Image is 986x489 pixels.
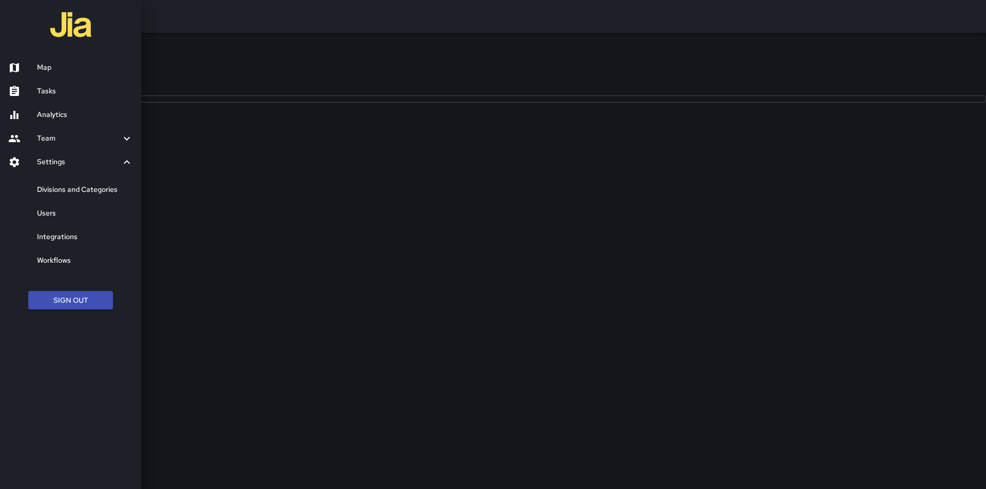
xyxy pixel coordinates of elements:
[37,62,133,73] h6: Map
[28,291,113,310] button: Sign Out
[37,255,133,266] h6: Workflows
[50,4,91,45] img: jia-logo
[37,184,133,195] h6: Divisions and Categories
[37,133,121,144] h6: Team
[37,109,133,121] h6: Analytics
[37,86,133,97] h6: Tasks
[37,208,133,219] h6: Users
[37,231,133,243] h6: Integrations
[37,157,121,168] h6: Settings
